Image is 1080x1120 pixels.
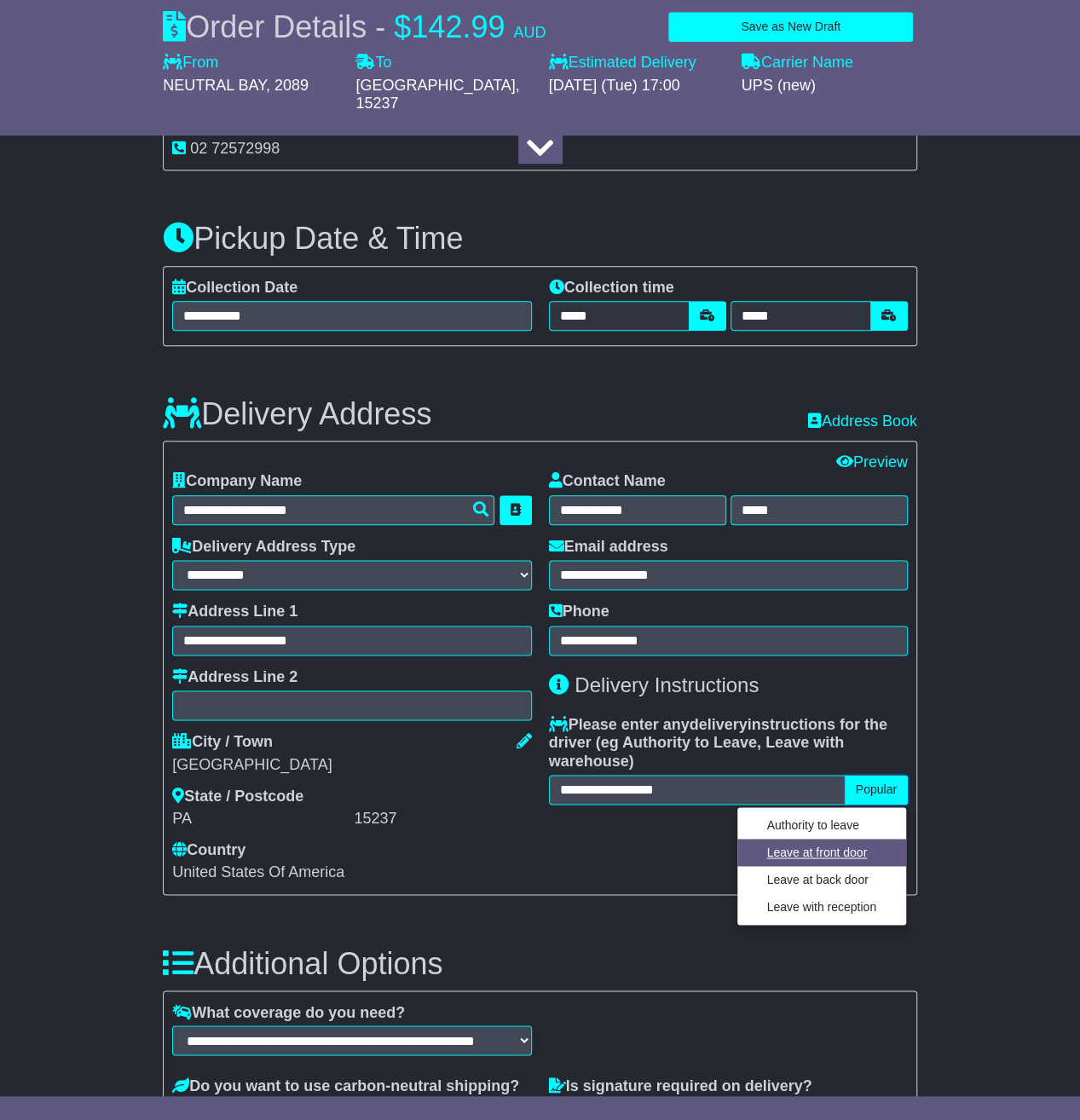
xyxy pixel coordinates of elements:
[742,54,853,72] label: Carrier Name
[836,453,908,471] a: Preview
[163,946,917,980] h3: Additional Options
[750,869,893,892] a: Leave at back door
[548,77,724,95] div: [DATE] (Tue) 17:00
[355,77,519,113] span: , 15237
[172,756,531,775] div: [GEOGRAPHIC_DATA]
[549,716,908,771] label: Please enter any instructions for the driver ( )
[172,841,245,860] label: Country
[172,1077,519,1095] label: Do you want to use carbon-neutral shipping?
[172,668,297,687] label: Address Line 2
[549,279,674,297] label: Collection time
[163,9,546,45] div: Order Details -
[411,9,505,44] span: 142.99
[172,538,355,557] label: Delivery Address Type
[549,603,609,621] label: Phone
[742,77,917,95] div: UPS (new)
[172,1003,405,1022] label: What coverage do you need?
[750,896,893,919] a: Leave with reception
[355,77,515,94] span: [GEOGRAPHIC_DATA]
[172,810,349,828] div: PA
[266,77,309,94] span: , 2089
[808,413,917,430] a: Address Book
[172,603,297,621] label: Address Line 1
[163,77,266,94] span: NEUTRAL BAY
[172,472,302,491] label: Company Name
[355,54,391,72] label: To
[549,472,666,491] label: Contact Name
[172,279,297,297] label: Collection Date
[163,222,917,256] h3: Pickup Date & Time
[394,9,411,44] span: $
[163,397,431,431] h3: Delivery Address
[549,538,668,557] label: Email address
[668,12,913,42] button: Save as New Draft
[750,841,893,864] a: Leave at front door
[575,673,759,696] span: Delivery Instructions
[172,788,303,806] label: State / Postcode
[513,24,546,41] span: AUD
[172,733,273,752] label: City / Town
[172,863,344,880] span: United States Of America
[845,775,908,805] button: Popular
[690,716,748,733] span: delivery
[163,54,218,72] label: From
[548,54,724,72] label: Estimated Delivery
[549,734,844,770] span: eg Authority to Leave, Leave with warehouse
[750,814,893,837] a: Authority to leave
[549,1077,812,1095] label: Is signature required on delivery?
[354,810,531,828] div: 15237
